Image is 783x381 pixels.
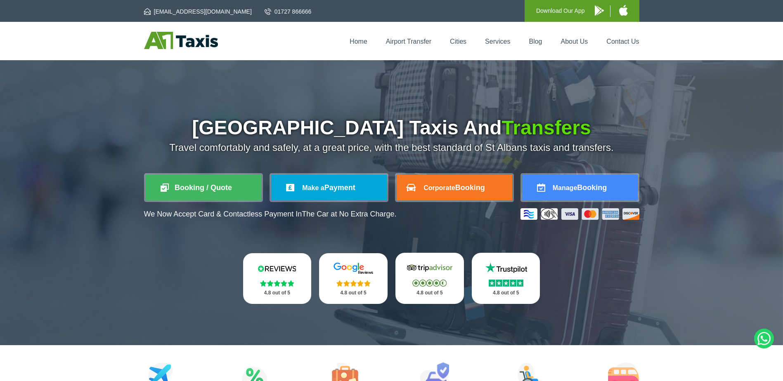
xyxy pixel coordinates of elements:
[260,280,294,287] img: Stars
[553,184,577,191] span: Manage
[397,175,512,200] a: CorporateBooking
[144,210,397,219] p: We Now Accept Card & Contactless Payment In
[302,210,396,218] span: The Car at No Extra Charge.
[489,280,523,287] img: Stars
[472,253,540,304] a: Trustpilot Stars 4.8 out of 5
[336,280,371,287] img: Stars
[405,262,454,274] img: Tripadvisor
[606,38,639,45] a: Contact Us
[243,253,312,304] a: Reviews.io Stars 4.8 out of 5
[329,262,378,275] img: Google
[423,184,455,191] span: Corporate
[328,288,378,298] p: 4.8 out of 5
[502,117,591,139] span: Transfers
[144,32,218,49] img: A1 Taxis St Albans LTD
[144,7,252,16] a: [EMAIL_ADDRESS][DOMAIN_NAME]
[144,118,639,138] h1: [GEOGRAPHIC_DATA] Taxis And
[252,262,302,275] img: Reviews.io
[561,38,588,45] a: About Us
[485,38,510,45] a: Services
[481,262,531,274] img: Trustpilot
[412,280,447,287] img: Stars
[271,175,387,200] a: Make aPayment
[302,184,324,191] span: Make a
[522,175,638,200] a: ManageBooking
[350,38,367,45] a: Home
[520,208,639,220] img: Credit And Debit Cards
[529,38,542,45] a: Blog
[481,288,531,298] p: 4.8 out of 5
[619,5,628,16] img: A1 Taxis iPhone App
[405,288,455,298] p: 4.8 out of 5
[146,175,261,200] a: Booking / Quote
[595,5,604,16] img: A1 Taxis Android App
[252,288,303,298] p: 4.8 out of 5
[395,253,464,304] a: Tripadvisor Stars 4.8 out of 5
[450,38,466,45] a: Cities
[386,38,431,45] a: Airport Transfer
[144,142,639,153] p: Travel comfortably and safely, at a great price, with the best standard of St Albans taxis and tr...
[265,7,312,16] a: 01727 866666
[536,6,585,16] p: Download Our App
[319,253,388,304] a: Google Stars 4.8 out of 5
